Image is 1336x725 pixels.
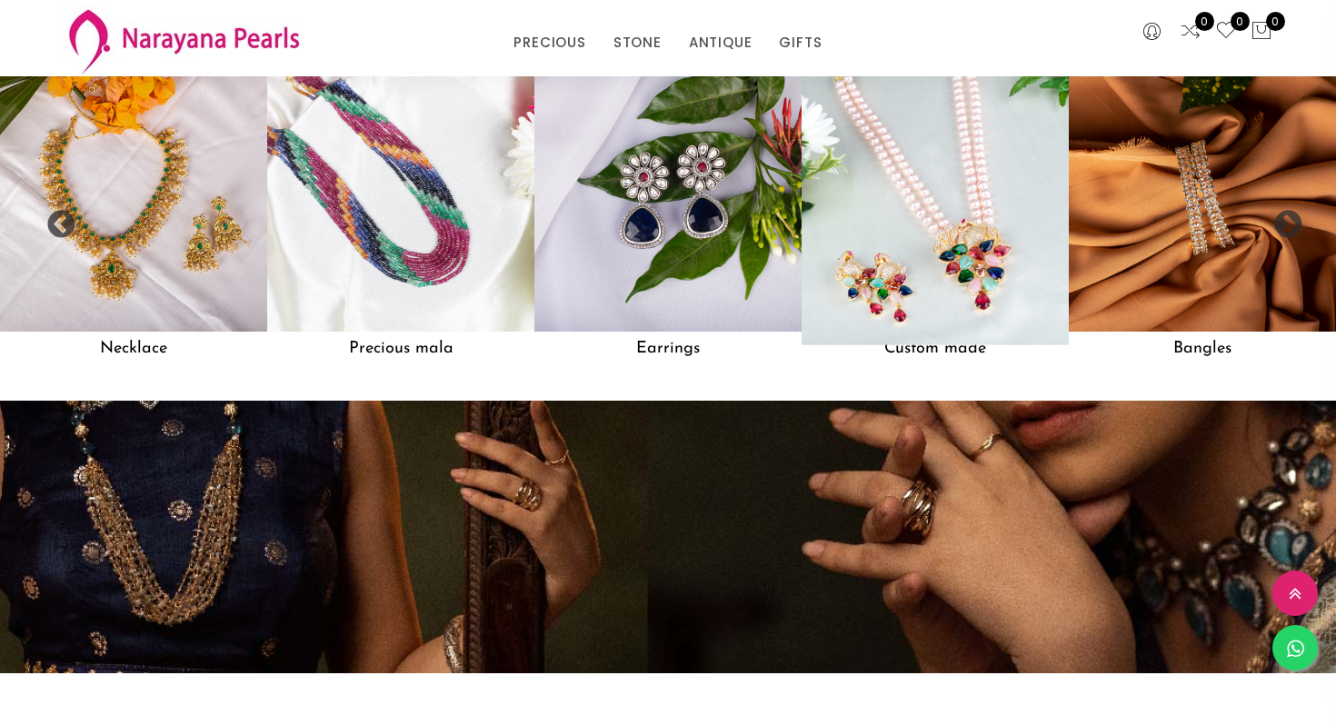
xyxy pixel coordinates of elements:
h5: Precious mala [267,332,534,366]
a: PRECIOUS [513,29,585,56]
img: Custom made [788,51,1082,344]
a: ANTIQUE [689,29,753,56]
h5: Bangles [1069,332,1336,366]
img: Earrings [534,65,802,332]
a: 0 [1215,20,1237,44]
img: Precious mala [267,65,534,332]
img: Bangles [1069,65,1336,332]
button: 0 [1251,20,1272,44]
button: Previous [45,210,64,228]
button: Next [1272,210,1291,228]
span: 0 [1195,12,1214,31]
a: 0 [1180,20,1201,44]
a: STONE [613,29,662,56]
h5: Earrings [534,332,802,366]
a: GIFTS [779,29,822,56]
span: 0 [1266,12,1285,31]
h5: Custom made [802,332,1069,366]
span: 0 [1231,12,1250,31]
